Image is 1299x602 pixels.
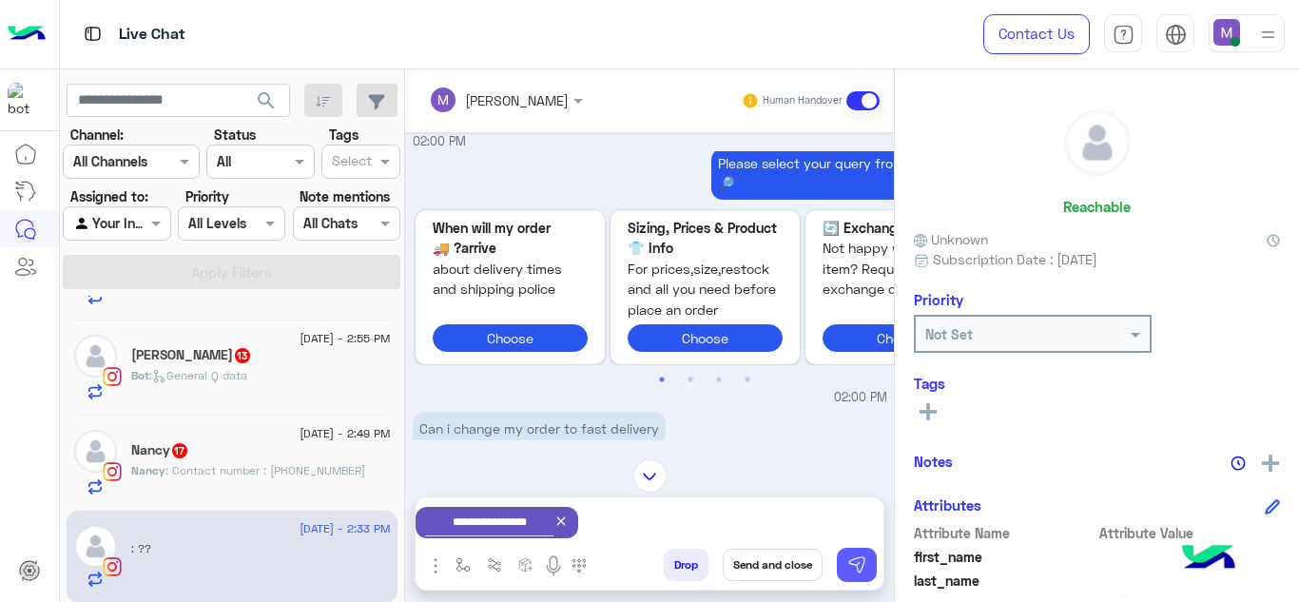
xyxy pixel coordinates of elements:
img: Logo [8,14,46,54]
button: Drop [664,549,708,581]
img: scroll [633,459,667,493]
span: last_name [914,571,1095,591]
label: Tags [329,125,359,145]
div: Select [329,150,372,175]
span: Unknown [914,229,988,249]
h5: Jolie [131,347,252,363]
img: defaultAdmin.png [1065,110,1130,175]
span: 17 [172,443,187,458]
img: Instagram [103,462,122,481]
img: notes [1231,456,1246,471]
button: Choose [823,324,978,352]
img: defaultAdmin.png [74,525,117,568]
img: tab [1165,24,1187,46]
span: Attribute Value [1099,523,1281,543]
h6: Notes [914,453,953,470]
label: Status [214,125,256,145]
button: create order [511,549,542,580]
span: Attribute Name [914,523,1095,543]
h6: Attributes [914,496,981,514]
span: Bot [131,368,149,382]
img: Instagram [103,557,122,576]
h6: Priority [914,291,963,308]
img: hulul-logo.png [1175,526,1242,592]
p: 18/8/2025, 2:00 PM [711,146,997,200]
img: Instagram [103,367,122,386]
button: Apply Filters [63,255,400,289]
h6: Reachable [1063,198,1131,215]
span: Not happy with your item? Request an exchange or refund [823,238,978,299]
span: 02:00 PM [834,389,887,407]
span: For prices,size,restock and all you need before place an order [628,259,783,320]
span: Contact number : 01212883346 [165,463,365,477]
span: [DATE] - 2:33 PM [300,520,390,537]
img: add [1262,455,1279,472]
span: ?? [131,541,151,555]
span: 02:00 PM [413,134,466,148]
h6: Tags [914,375,1280,392]
img: Trigger scenario [487,557,502,573]
img: 317874714732967 [8,83,42,117]
h5: Nancy [131,442,189,458]
p: Live Chat [119,22,185,48]
button: Choose [628,324,783,352]
img: profile [1256,23,1280,47]
img: make a call [572,558,587,573]
a: Contact Us [983,14,1090,54]
button: search [243,84,290,125]
span: [DATE] - 2:55 PM [300,330,390,347]
span: Subscription Date : [DATE] [933,249,1097,269]
button: select flow [448,549,479,580]
button: Trigger scenario [479,549,511,580]
label: Note mentions [300,186,390,206]
button: 4 of 2 [738,370,757,389]
span: first_name [914,547,1095,567]
span: : General Q data [149,368,247,382]
span: Nancy [131,463,165,477]
button: Send and close [723,549,823,581]
img: userImage [1213,19,1240,46]
p: Sizing, Prices & Product Info 👕 [628,218,783,259]
img: defaultAdmin.png [74,430,117,473]
p: Exchange / Refund 🔄 [823,218,978,238]
span: about delivery times and shipping police [433,259,588,300]
a: tab [1104,14,1142,54]
button: 3 of 2 [709,370,728,389]
img: tab [1113,24,1134,46]
img: send attachment [424,554,447,577]
img: send message [847,555,866,574]
img: select flow [456,557,471,573]
img: defaultAdmin.png [74,335,117,378]
p: 18/8/2025, 2:00 PM [413,412,666,445]
button: 2 of 2 [681,370,700,389]
img: send voice note [542,554,565,577]
label: Priority [185,186,229,206]
span: search [255,89,278,112]
span: 13 [235,348,250,363]
label: Channel: [70,125,124,145]
label: Assigned to: [70,186,148,206]
button: 1 of 2 [652,370,671,389]
span: [DATE] - 2:49 PM [300,425,390,442]
p: When will my order arrive? 🚚 [433,218,588,259]
button: Choose [433,324,588,352]
small: Human Handover [763,93,843,108]
img: create order [518,557,533,573]
img: tab [81,22,105,46]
